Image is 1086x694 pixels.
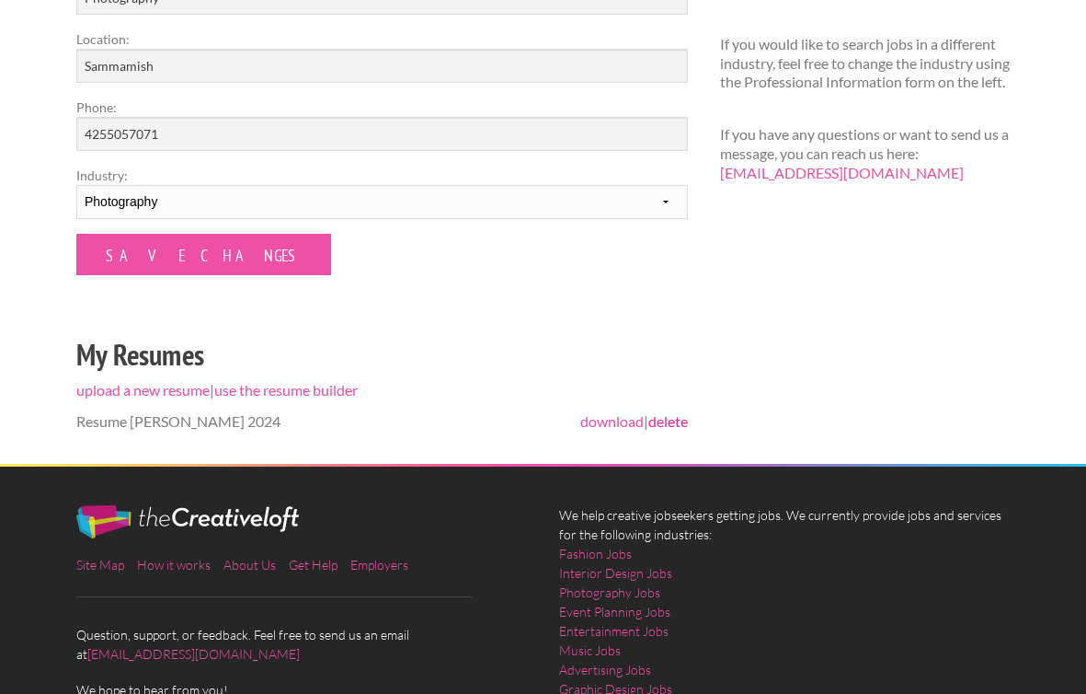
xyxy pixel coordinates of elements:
[87,646,300,662] a: [EMAIL_ADDRESS][DOMAIN_NAME]
[289,557,337,573] a: Get Help
[559,660,651,679] a: Advertising Jobs
[76,234,331,275] input: Save Changes
[350,557,408,573] a: Employers
[559,621,669,641] a: Entertainment Jobs
[76,412,280,430] span: Resume [PERSON_NAME] 2024
[76,29,688,49] label: Location:
[76,381,210,399] a: upload a new resume
[559,583,660,602] a: Photography Jobs
[720,164,964,181] a: [EMAIL_ADDRESS][DOMAIN_NAME]
[720,35,1010,92] p: If you would like to search jobs in a different industry, feel free to change the industry using ...
[214,381,358,399] a: use the resume builder
[76,166,688,185] label: Industry:
[720,125,1010,182] p: If you have any questions or want to send us a message, you can reach us here:
[76,49,688,83] input: e.g. New York, NY
[580,412,688,432] span: |
[559,563,672,583] a: Interior Design Jobs
[559,602,670,621] a: Event Planning Jobs
[76,505,299,538] img: The Creative Loft
[580,412,644,430] a: download
[559,544,632,563] a: Fashion Jobs
[76,117,688,151] input: Optional
[648,412,688,430] a: delete
[559,641,621,660] a: Music Jobs
[76,98,688,117] label: Phone:
[76,334,688,376] h2: My Resumes
[223,557,276,573] a: About Us
[137,557,211,573] a: How it works
[76,557,124,573] a: Site Map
